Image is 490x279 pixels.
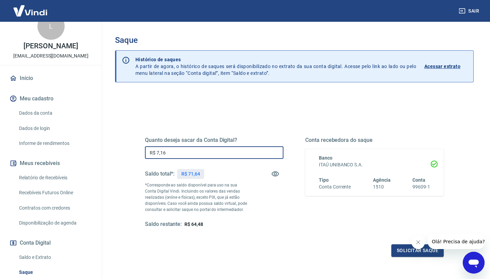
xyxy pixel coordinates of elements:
[23,43,78,50] p: [PERSON_NAME]
[115,35,474,45] h3: Saque
[8,91,94,106] button: Meu cadastro
[135,56,416,77] p: A partir de agora, o histórico de saques será disponibilizado no extrato da sua conta digital. Ac...
[411,235,425,249] iframe: Fechar mensagem
[412,183,430,191] h6: 99609-1
[319,183,351,191] h6: Conta Corrente
[145,170,175,177] h5: Saldo total*:
[16,171,94,185] a: Relatório de Recebíveis
[16,136,94,150] a: Informe de rendimentos
[16,250,94,264] a: Saldo e Extrato
[463,252,485,274] iframe: Botão para abrir a janela de mensagens
[373,177,391,183] span: Agência
[8,235,94,250] button: Conta Digital
[8,156,94,171] button: Meus recebíveis
[8,71,94,86] a: Início
[16,106,94,120] a: Dados da conta
[4,5,57,10] span: Olá! Precisa de ajuda?
[305,137,444,144] h5: Conta recebedora do saque
[319,155,332,161] span: Banco
[412,177,425,183] span: Conta
[373,183,391,191] h6: 1510
[428,234,485,249] iframe: Mensagem da empresa
[184,221,203,227] span: R$ 64,48
[37,13,65,40] div: L
[8,0,52,21] img: Vindi
[16,201,94,215] a: Contratos com credores
[16,121,94,135] a: Dados de login
[319,161,430,168] h6: ITAÚ UNIBANCO S.A.
[424,56,468,77] a: Acessar extrato
[16,186,94,200] a: Recebíveis Futuros Online
[457,5,482,17] button: Sair
[319,177,329,183] span: Tipo
[391,244,444,257] button: Solicitar saque
[13,52,88,60] p: [EMAIL_ADDRESS][DOMAIN_NAME]
[16,216,94,230] a: Disponibilização de agenda
[145,182,249,213] p: *Corresponde ao saldo disponível para uso na sua Conta Digital Vindi. Incluindo os valores das ve...
[145,137,283,144] h5: Quanto deseja sacar da Conta Digital?
[424,63,460,70] p: Acessar extrato
[181,170,200,178] p: R$ 71,64
[135,56,416,63] p: Histórico de saques
[145,221,182,228] h5: Saldo restante:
